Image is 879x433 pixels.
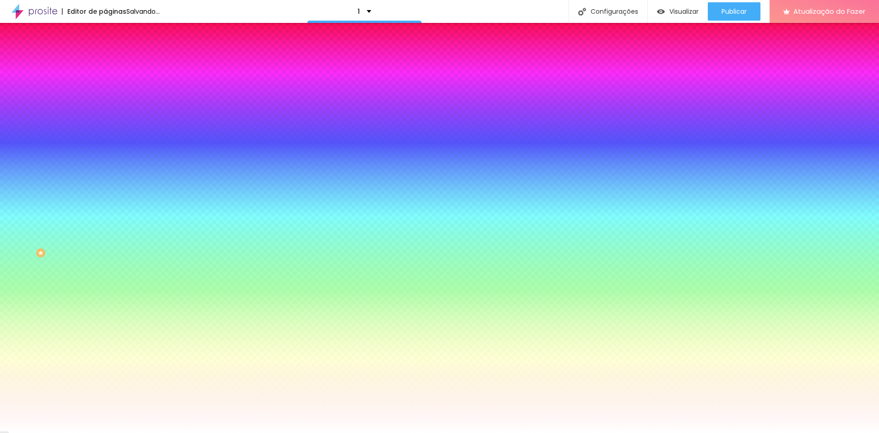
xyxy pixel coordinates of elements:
[648,2,708,21] button: Visualizar
[358,7,360,16] font: 1
[669,7,699,16] font: Visualizar
[67,7,126,16] font: Editor de páginas
[126,8,160,15] div: Salvando...
[708,2,760,21] button: Publicar
[657,8,665,16] img: view-1.svg
[578,8,586,16] img: Ícone
[793,6,865,16] font: Atualização do Fazer
[591,7,638,16] font: Configurações
[722,7,747,16] font: Publicar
